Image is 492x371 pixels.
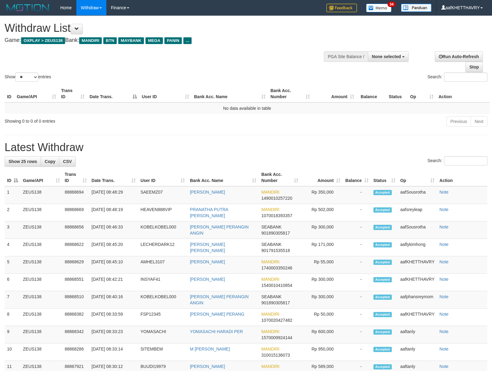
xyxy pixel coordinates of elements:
[5,102,490,114] td: No data available in table
[21,37,65,44] span: OXPLAY > ZEUS138
[301,326,343,343] td: Rp 600,000
[368,51,409,62] button: None selected
[471,116,487,127] a: Next
[261,259,279,264] span: MANDIRI
[373,364,392,369] span: Accepted
[398,169,437,186] th: Op: activate to sort column ascending
[5,72,51,82] label: Show entries
[5,141,487,154] h1: Latest Withdraw
[261,277,279,282] span: MANDIRI
[301,239,343,256] td: Rp 171,000
[190,207,228,218] a: PRANATHA PUTRA [PERSON_NAME]
[59,85,87,102] th: Trans ID: activate to sort column ascending
[261,300,290,305] span: Copy 901890305817 to clipboard
[268,85,312,102] th: Bank Acc. Number: activate to sort column ascending
[261,283,292,288] span: Copy 1540010410854 to clipboard
[343,239,371,256] td: -
[5,3,51,12] img: MOTION_logo.png
[138,169,188,186] th: User ID: activate to sort column ascending
[398,204,437,221] td: aafsreyleap
[15,72,38,82] select: Showentries
[261,364,279,369] span: MANDIRI
[63,159,72,164] span: CSV
[89,239,138,256] td: [DATE] 08:45:20
[439,294,449,299] a: Note
[20,343,62,361] td: ZEUS138
[20,326,62,343] td: ZEUS138
[398,291,437,309] td: aafphansreymom
[14,85,59,102] th: Game/API: activate to sort column ascending
[301,204,343,221] td: Rp 502,000
[41,156,59,167] a: Copy
[261,318,292,323] span: Copy 1070020427482 to clipboard
[261,224,281,229] span: SEABANK
[5,116,200,124] div: Showing 0 to 0 of 0 entries
[9,159,37,164] span: Show 25 rows
[373,225,392,230] span: Accepted
[261,231,290,236] span: Copy 901890305817 to clipboard
[62,186,89,204] td: 88868694
[373,329,392,335] span: Accepted
[62,239,89,256] td: 88868622
[428,72,487,82] label: Search:
[20,221,62,239] td: ZEUS138
[386,85,408,102] th: Status
[89,326,138,343] td: [DATE] 08:33:23
[138,256,188,274] td: AMHEL3107
[439,277,449,282] a: Note
[62,169,89,186] th: Trans ID: activate to sort column ascending
[5,204,20,221] td: 2
[428,156,487,165] label: Search:
[398,309,437,326] td: aafKHETTHAVRY
[118,37,144,44] span: MAYBANK
[372,54,401,59] span: None selected
[89,291,138,309] td: [DATE] 08:40:16
[301,309,343,326] td: Rp 50,000
[89,221,138,239] td: [DATE] 08:46:33
[387,2,396,7] span: 34
[261,335,292,340] span: Copy 1570009924144 to clipboard
[366,4,392,12] img: Button%20Memo.svg
[261,329,279,334] span: MANDIRI
[373,207,392,213] span: Accepted
[439,364,449,369] a: Note
[261,347,279,351] span: MANDIRI
[261,196,292,201] span: Copy 1490010257220 to clipboard
[138,186,188,204] td: SAEEMZ07
[192,85,268,102] th: Bank Acc. Name: activate to sort column ascending
[190,277,225,282] a: [PERSON_NAME]
[5,156,41,167] a: Show 25 rows
[190,190,225,195] a: [PERSON_NAME]
[45,159,55,164] span: Copy
[343,291,371,309] td: -
[138,204,188,221] td: HEAVEN888VIP
[439,329,449,334] a: Note
[20,239,62,256] td: ZEUS138
[145,37,163,44] span: MEGA
[103,37,117,44] span: BTN
[5,169,20,186] th: ID: activate to sort column descending
[89,256,138,274] td: [DATE] 08:45:10
[5,274,20,291] td: 6
[444,72,487,82] input: Search:
[301,343,343,361] td: Rp 950,000
[261,190,279,195] span: MANDIRI
[62,343,89,361] td: 88868286
[301,221,343,239] td: Rp 300,000
[301,169,343,186] th: Amount: activate to sort column ascending
[5,37,322,43] h4: Game: Bank:
[190,224,248,236] a: [PERSON_NAME] PERANGIN ANGIN
[190,329,243,334] a: YOMASACHI HARADI PER
[183,37,192,44] span: ...
[261,353,290,358] span: Copy 310015136073 to clipboard
[89,204,138,221] td: [DATE] 08:48:19
[398,221,437,239] td: aafSousrotha
[439,242,449,247] a: Note
[373,295,392,300] span: Accepted
[187,169,259,186] th: Bank Acc. Name: activate to sort column ascending
[62,274,89,291] td: 88868551
[5,291,20,309] td: 7
[343,256,371,274] td: -
[59,156,76,167] a: CSV
[439,312,449,317] a: Note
